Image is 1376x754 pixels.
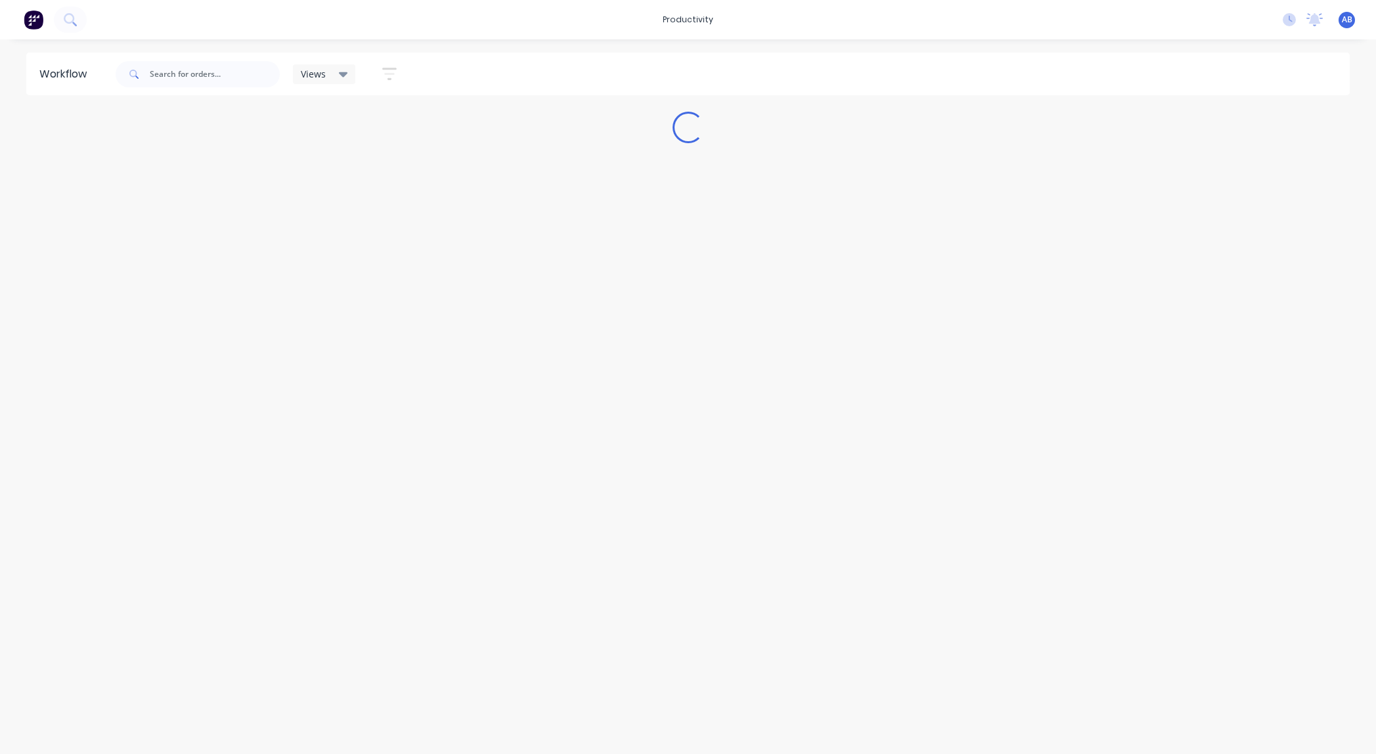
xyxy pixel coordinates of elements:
[39,66,93,82] div: Workflow
[656,10,720,30] div: productivity
[150,61,280,87] input: Search for orders...
[24,10,43,30] img: Factory
[1342,14,1352,26] span: AB
[301,67,326,81] span: Views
